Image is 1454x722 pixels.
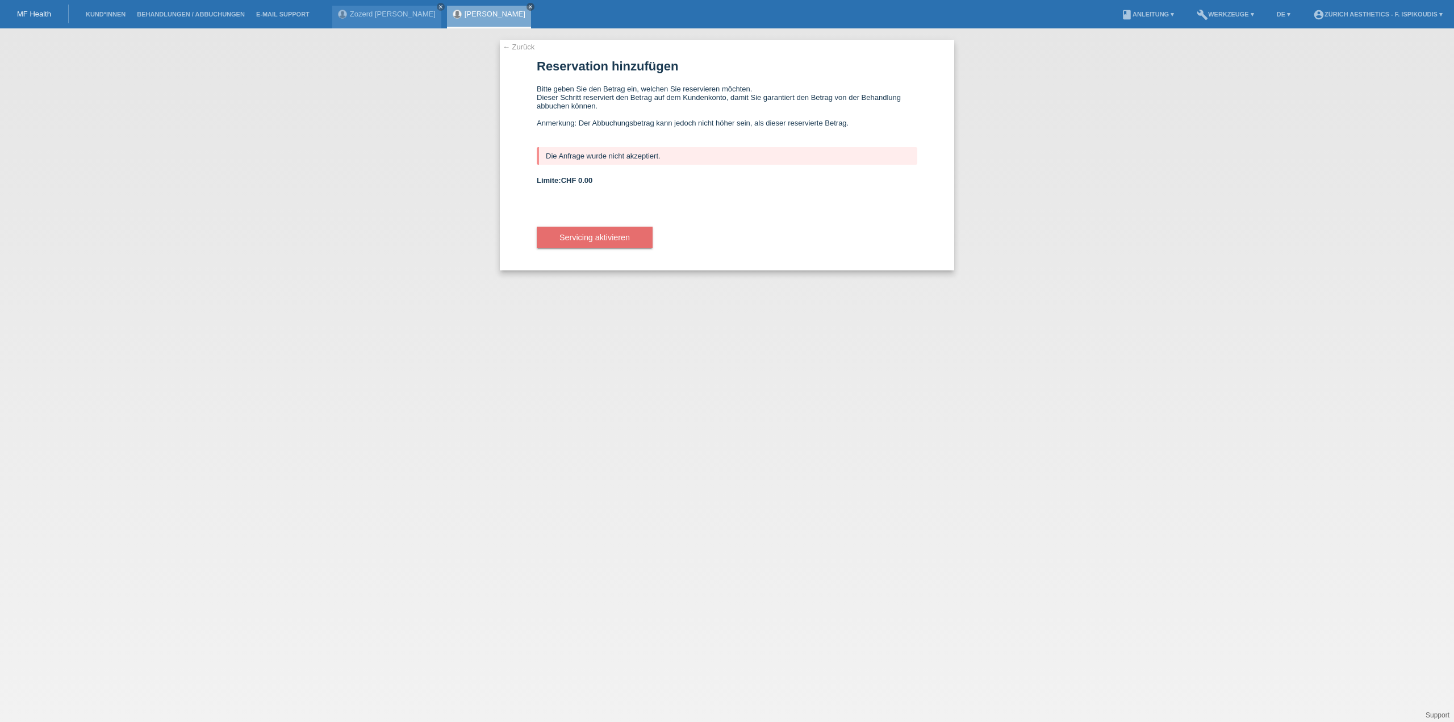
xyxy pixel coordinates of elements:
a: Behandlungen / Abbuchungen [131,11,250,18]
a: buildWerkzeuge ▾ [1191,11,1260,18]
span: Servicing aktivieren [559,233,630,242]
a: account_circleZürich Aesthetics - F. Ispikoudis ▾ [1307,11,1448,18]
span: CHF 0.00 [561,176,593,185]
a: MF Health [17,10,51,18]
i: book [1121,9,1133,20]
i: account_circle [1313,9,1325,20]
a: DE ▾ [1271,11,1296,18]
a: [PERSON_NAME] [465,10,525,18]
i: close [528,4,533,10]
a: close [437,3,445,11]
a: E-Mail Support [250,11,315,18]
a: bookAnleitung ▾ [1115,11,1180,18]
b: Limite: [537,176,592,185]
h1: Reservation hinzufügen [537,59,917,73]
a: ← Zurück [503,43,534,51]
a: close [527,3,534,11]
a: Zozerd [PERSON_NAME] [350,10,436,18]
a: Support [1426,711,1449,719]
a: Kund*innen [80,11,131,18]
i: close [438,4,444,10]
div: Bitte geben Sie den Betrag ein, welchen Sie reservieren möchten. Dieser Schritt reserviert den Be... [537,85,917,136]
button: Servicing aktivieren [537,227,653,248]
i: build [1197,9,1208,20]
div: Die Anfrage wurde nicht akzeptiert. [537,147,917,165]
